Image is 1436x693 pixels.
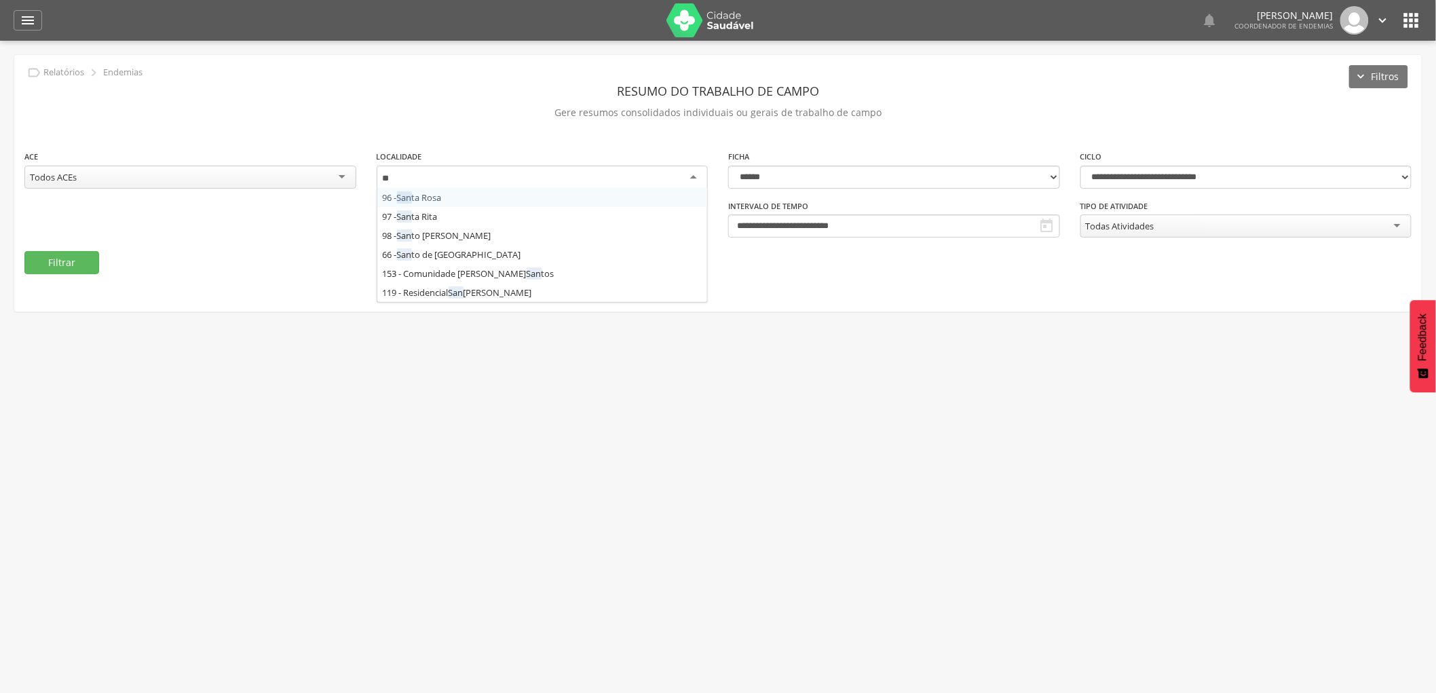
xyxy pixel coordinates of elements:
[1202,12,1218,29] i: 
[377,264,708,283] div: 153 - Comunidade [PERSON_NAME] tos
[24,79,1412,103] header: Resumo do Trabalho de Campo
[397,229,412,242] span: San
[24,151,38,162] label: ACE
[397,210,412,223] span: San
[728,201,808,212] label: Intervalo de Tempo
[1202,6,1218,35] a: 
[1417,314,1429,361] span: Feedback
[1235,21,1334,31] span: Coordenador de Endemias
[1401,10,1422,31] i: 
[377,151,422,162] label: Localidade
[397,191,412,204] span: San
[1086,220,1154,232] div: Todas Atividades
[377,245,708,264] div: 66 - to de [GEOGRAPHIC_DATA]
[1349,65,1408,88] button: Filtros
[26,65,41,80] i: 
[377,207,708,226] div: 97 - ta Rita
[1376,6,1391,35] a: 
[20,12,36,29] i: 
[728,151,749,162] label: Ficha
[103,67,143,78] p: Endemias
[43,67,84,78] p: Relatórios
[377,226,708,245] div: 98 - to [PERSON_NAME]
[1376,13,1391,28] i: 
[377,188,708,207] div: 96 - ta Rosa
[527,267,542,280] span: San
[449,286,464,299] span: San
[1235,11,1334,20] p: [PERSON_NAME]
[14,10,42,31] a: 
[397,248,412,261] span: San
[24,103,1412,122] p: Gere resumos consolidados individuais ou gerais de trabalho de campo
[86,65,101,80] i: 
[1039,218,1055,234] i: 
[377,283,708,302] div: 119 - Residencial [PERSON_NAME]
[1080,201,1148,212] label: Tipo de Atividade
[1080,151,1102,162] label: Ciclo
[30,171,77,183] div: Todos ACEs
[1410,300,1436,392] button: Feedback - Mostrar pesquisa
[24,251,99,274] button: Filtrar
